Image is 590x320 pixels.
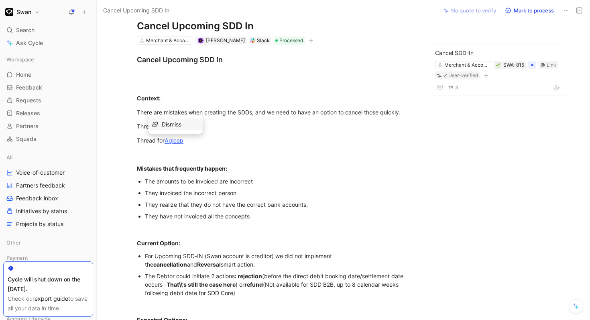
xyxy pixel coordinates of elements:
a: Voice-of-customer [3,167,93,179]
span: Partners [16,122,39,130]
span: All [6,153,12,161]
div: Other [3,236,93,251]
div: They have not invoiced all the concepts [145,212,415,220]
strong: cancellation [153,261,187,268]
a: Initiatives by status [3,205,93,217]
div: SWA-815 [503,61,524,69]
span: [PERSON_NAME] [206,37,245,43]
div: Processed [274,37,305,45]
div: Link [547,61,556,69]
span: Dismiss [162,121,181,128]
span: Workspace [6,55,34,63]
div: They invoiced the incorrect person [145,189,415,197]
div: Cycle will shut down on the [DATE]. [8,275,89,294]
a: Requests [3,94,93,106]
button: Mark to process [501,5,557,16]
strong: Context: [137,95,161,102]
span: Squads [16,135,37,143]
span: Voice-of-customer [16,169,65,177]
div: Merchant & Account Funding [146,37,191,45]
a: Feedback inbox [3,192,93,204]
span: Projects by status [16,220,63,228]
button: 3 [446,83,460,92]
div: Check our to save all your data in time. [8,294,89,313]
div: AllVoice-of-customerPartners feedbackFeedback inboxInitiatives by statusProjects by status [3,151,93,230]
strong: : rejection [235,273,262,279]
span: Feedback inbox [16,194,58,202]
button: No quote to verify [440,5,500,16]
span: Cancel Upcoming SDD In [103,6,169,15]
div: Workspace [3,53,93,65]
div: Merchant & Account Funding [444,61,489,69]
a: export guide [35,295,68,302]
a: Agicap [165,137,183,144]
span: Processed [279,37,303,45]
span: Other [6,238,21,247]
div: They realize that they do not have the correct bank accounts, [145,200,415,209]
strong: refund [244,281,263,288]
div: There are mistakes when creating the SDDs, and we need to have an option to cancel those quickly. [137,108,415,116]
a: Projects by status [3,218,93,230]
span: Home [16,71,31,79]
strong: That\\'s still the case here [167,281,236,288]
span: Partners feedback [16,181,65,190]
span: Requests [16,96,41,104]
img: Swan [5,8,13,16]
span: 3 [455,85,458,90]
button: 🌱 [495,62,501,68]
strong: Mistakes that frequently happen: [137,165,227,172]
a: Ask Cycle [3,37,93,49]
div: Payment [3,252,93,266]
div: The Debtor could initiate 2 actions (before the direct debit booking date/settlement date occurs ... [145,272,415,297]
a: Feedback [3,82,93,94]
button: SwanSwan [3,6,42,18]
h1: Swan [16,8,31,16]
div: All [3,151,93,163]
a: Partners [3,120,93,132]
div: For Upcoming SDD-IN (Swan account is creditor) we did not implement the and smart action. [145,252,415,269]
h1: Cancel Upcoming SDD In [137,20,415,33]
span: Ask Cycle [16,38,43,48]
a: Home [3,69,93,81]
div: Thread for [137,122,415,130]
div: Payment [3,252,93,264]
span: Payment [6,254,28,262]
div: Search [3,24,93,36]
span: Initiatives by status [16,207,67,215]
img: 🌱 [496,63,500,68]
div: Slack [257,37,270,45]
span: Search [16,25,35,35]
div: Cancel SDD-In [435,48,561,58]
div: User-verified [448,71,478,79]
img: avatar [198,38,203,43]
div: Other [3,236,93,249]
div: Cancel Upcoming SDD In [137,54,415,65]
a: Releases [3,107,93,119]
span: Feedback [16,84,42,92]
a: Partners feedback [3,179,93,192]
strong: Current Option: [137,240,180,247]
strong: Reversal [197,261,221,268]
span: Releases [16,109,40,117]
div: The amounts to be invoiced are incorrect [145,177,415,185]
div: Thread for [137,136,415,145]
a: Squads [3,133,93,145]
